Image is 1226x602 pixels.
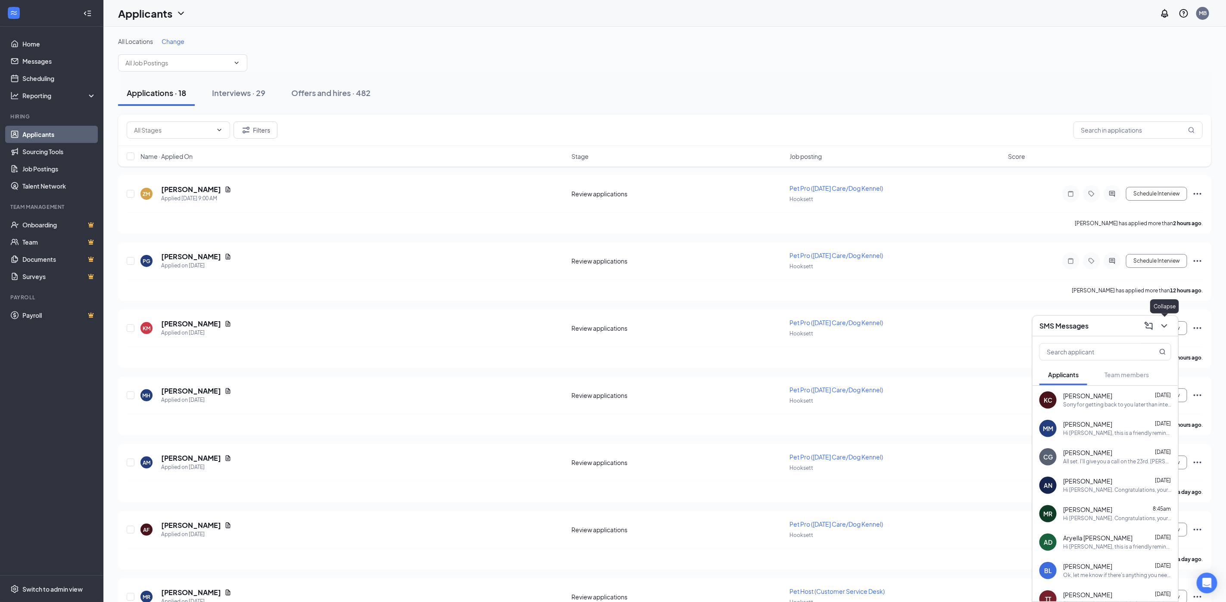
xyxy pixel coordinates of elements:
span: Pet Pro ([DATE] Care/Dog Kennel) [790,319,883,326]
svg: ChevronDown [1159,321,1170,331]
h5: [PERSON_NAME] [161,588,221,597]
span: Change [162,37,184,45]
div: Hi [PERSON_NAME], this is a friendly reminder. Your meeting with The Barking Dog for Pet Care Ass... [1063,430,1171,437]
b: 12 hours ago [1170,287,1201,294]
svg: Notifications [1160,8,1170,19]
div: Applied [DATE] 9:00 AM [161,194,231,203]
span: [PERSON_NAME] [1063,420,1112,429]
div: Review applications [572,525,785,534]
span: Hooksett [790,196,814,202]
svg: Note [1066,190,1076,197]
span: Hooksett [790,263,814,270]
svg: Filter [241,125,251,135]
span: [DATE] [1155,421,1171,427]
div: Review applications [572,391,785,400]
div: CG [1043,453,1053,461]
div: KC [1044,396,1052,404]
svg: Document [225,186,231,193]
svg: Document [225,455,231,462]
span: [PERSON_NAME] [1063,506,1112,514]
input: Search applicant [1040,344,1142,360]
div: MH [143,392,151,399]
div: MR [143,593,150,601]
a: Job Postings [22,160,96,177]
svg: Tag [1086,190,1097,197]
h5: [PERSON_NAME] [161,453,221,463]
div: Hi [PERSON_NAME], this is a friendly reminder. Your meeting with The Barking Dog for Pet Pro ([DA... [1063,543,1171,551]
input: All Stages [134,125,212,135]
div: AM [143,459,150,466]
svg: MagnifyingGlass [1188,127,1195,133]
a: DocumentsCrown [22,251,96,268]
svg: Ellipses [1192,524,1203,535]
span: [DATE] [1155,392,1171,399]
div: Switch to admin view [22,585,83,593]
svg: MagnifyingGlass [1159,348,1166,355]
div: MR [1044,509,1053,518]
div: Review applications [572,458,785,467]
a: Scheduling [22,70,96,87]
a: Home [22,35,96,53]
svg: Ellipses [1192,189,1203,199]
span: Score [1008,152,1025,161]
div: MB [1199,9,1207,17]
svg: Document [225,589,231,596]
div: Collapse [1150,299,1179,313]
p: [PERSON_NAME] has applied more than . [1072,287,1203,294]
h5: [PERSON_NAME] [161,386,221,396]
div: MM [1043,424,1053,433]
h5: [PERSON_NAME] [161,185,221,194]
svg: Ellipses [1192,256,1203,266]
div: Ok, let me know if there's anything you need from me. [1063,572,1171,579]
b: 21 hours ago [1170,422,1201,428]
span: Pet Pro ([DATE] Care/Dog Kennel) [790,520,883,528]
div: ZM [143,190,150,198]
a: SurveysCrown [22,268,96,285]
span: Pet Pro ([DATE] Care/Dog Kennel) [790,386,883,394]
svg: Document [225,522,231,529]
span: Hooksett [790,465,814,471]
div: All set. I'll give you a call on the 23rd. [PERSON_NAME] [1063,458,1171,465]
div: Review applications [572,257,785,265]
a: Sourcing Tools [22,143,96,160]
svg: ActiveChat [1107,258,1117,264]
div: AF [144,526,150,534]
span: [PERSON_NAME] [1063,449,1112,457]
div: AN [1044,481,1052,490]
p: [PERSON_NAME] has applied more than . [1075,220,1203,227]
div: Review applications [572,324,785,332]
b: a day ago [1177,556,1201,562]
svg: Ellipses [1192,323,1203,333]
input: Search in applications [1073,121,1203,139]
div: Hi [PERSON_NAME]. Congratulations, your meeting with The Barking Dog for Pet Care Assistant at [G... [1063,487,1171,494]
svg: Collapse [83,9,92,18]
div: Review applications [572,189,785,198]
h5: [PERSON_NAME] [161,319,221,329]
div: PG [143,258,150,265]
div: Sorry for getting back to you later than intended! I have to turn it down. I was just offered an ... [1063,401,1171,409]
div: Payroll [10,294,94,301]
span: Aryella [PERSON_NAME] [1063,534,1132,543]
svg: ChevronDown [233,59,240,66]
div: Review applications [572,593,785,601]
span: [PERSON_NAME] [1063,477,1112,486]
span: [DATE] [1155,591,1171,598]
span: Pet Pro ([DATE] Care/Dog Kennel) [790,453,883,461]
button: ChevronDown [1157,319,1171,333]
svg: Analysis [10,91,19,100]
span: Pet Pro ([DATE] Care/Dog Kennel) [790,184,883,192]
div: BL [1044,566,1052,575]
a: Talent Network [22,177,96,195]
b: 16 hours ago [1170,354,1201,361]
span: Pet Host (Customer Service Desk) [790,587,885,595]
span: All Locations [118,37,153,45]
a: Applicants [22,126,96,143]
div: Hi [PERSON_NAME]. Congratulations, your on-site interview with The Barking Dog for Pet Host/Recep... [1063,515,1171,522]
svg: ChevronDown [216,127,223,133]
span: [DATE] [1155,563,1171,569]
svg: Document [225,253,231,260]
svg: Note [1066,258,1076,264]
div: Offers and hires · 482 [291,87,371,98]
a: TeamCrown [22,233,96,251]
h1: Applicants [118,6,172,21]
